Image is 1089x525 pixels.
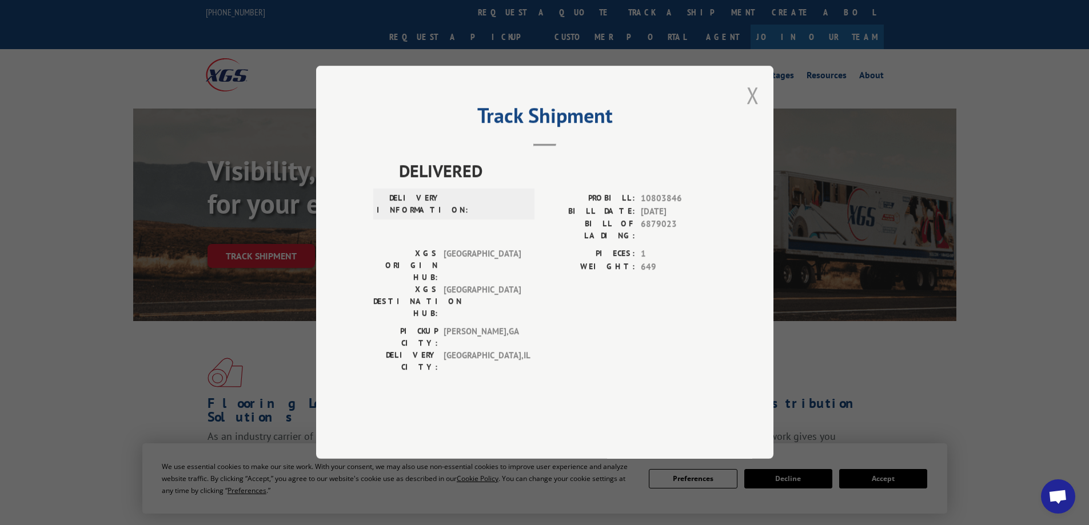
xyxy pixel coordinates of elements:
label: BILL DATE: [545,205,635,218]
label: WEIGHT: [545,261,635,274]
button: Close modal [747,80,759,110]
span: 649 [641,261,716,274]
span: 1 [641,248,716,261]
span: [GEOGRAPHIC_DATA] , IL [444,350,521,374]
label: PIECES: [545,248,635,261]
label: BILL OF LADING: [545,218,635,242]
label: XGS DESTINATION HUB: [373,284,438,320]
span: 6879023 [641,218,716,242]
span: DELIVERED [399,158,716,184]
h2: Track Shipment [373,107,716,129]
label: XGS ORIGIN HUB: [373,248,438,284]
span: [PERSON_NAME] , GA [444,326,521,350]
label: PROBILL: [545,193,635,206]
label: PICKUP CITY: [373,326,438,350]
div: Open chat [1041,479,1075,514]
span: [GEOGRAPHIC_DATA] [444,248,521,284]
label: DELIVERY CITY: [373,350,438,374]
span: [DATE] [641,205,716,218]
span: [GEOGRAPHIC_DATA] [444,284,521,320]
label: DELIVERY INFORMATION: [377,193,441,217]
span: 10803846 [641,193,716,206]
